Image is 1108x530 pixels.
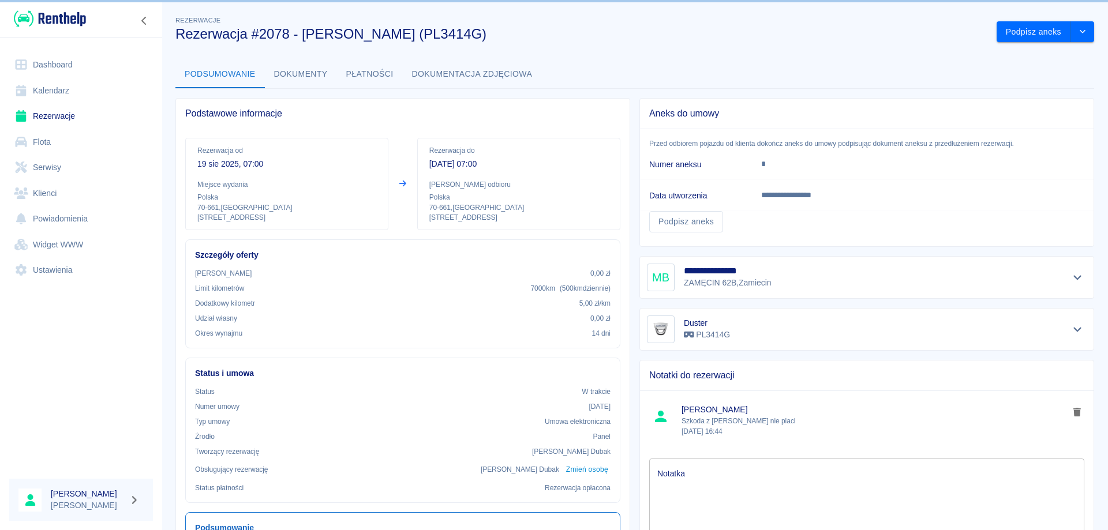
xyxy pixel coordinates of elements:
[682,426,1069,437] p: [DATE] 16:44
[9,103,153,129] a: Rezerwacje
[429,213,608,223] p: [STREET_ADDRESS]
[684,277,773,289] p: ZAMĘCIN 62B , Zamiecin
[403,61,542,88] button: Dokumentacja zdjęciowa
[195,313,237,324] p: Udział własny
[682,404,1069,416] span: [PERSON_NAME]
[14,9,86,28] img: Renthelp logo
[337,61,403,88] button: Płatności
[9,9,86,28] a: Renthelp logo
[593,431,611,442] p: Panel
[481,464,559,475] p: [PERSON_NAME] Dubak
[195,446,259,457] p: Tworzący rezerwację
[560,284,611,292] span: ( 500 km dziennie )
[51,488,125,499] h6: [PERSON_NAME]
[997,21,1071,43] button: Podpisz aneks
[649,211,723,232] a: Podpisz aneks
[175,61,265,88] button: Podsumowanie
[197,158,376,170] p: 19 sie 2025, 07:00
[429,158,608,170] p: [DATE] 07:00
[1068,321,1087,337] button: Pokaż szczegóły
[195,386,215,397] p: Status
[429,192,608,202] p: Polska
[197,202,376,213] p: 70-661 , [GEOGRAPHIC_DATA]
[185,108,620,119] span: Podstawowe informacje
[195,464,268,475] p: Obsługujący rezerwację
[1069,405,1086,420] button: delete note
[647,264,675,291] div: MB
[590,268,611,279] p: 0,00 zł
[649,318,672,341] img: Image
[195,283,244,294] p: Limit kilometrów
[1068,269,1087,285] button: Pokaż szczegóły
[195,367,611,379] h6: Status i umowa
[9,206,153,232] a: Powiadomienia
[9,129,153,155] a: Flota
[265,61,337,88] button: Dokumenty
[195,431,215,442] p: Żrodło
[649,159,743,170] h6: Numer aneksu
[9,181,153,206] a: Klienci
[197,213,376,223] p: [STREET_ADDRESS]
[1071,21,1094,43] button: drop-down
[175,17,220,24] span: Rezerwacje
[682,416,1069,437] p: Szkoda z [PERSON_NAME] nie placi
[195,401,239,412] p: Numer umowy
[545,416,611,427] p: Umowa elektroniczna
[545,483,611,493] p: Rezerwacja opłacona
[649,190,743,201] h6: Data utworzenia
[195,416,230,427] p: Typ umowy
[429,145,608,156] p: Rezerwacja do
[51,499,125,512] p: [PERSON_NAME]
[197,192,376,202] p: Polska
[429,202,608,213] p: 70-661 , [GEOGRAPHIC_DATA]
[195,298,255,309] p: Dodatkowy kilometr
[649,370,1084,381] span: Notatki do rezerwacji
[579,298,611,309] p: 5,00 zł /km
[590,313,611,324] p: 0,00 zł
[197,179,376,190] p: Miejsce wydania
[429,179,608,190] p: [PERSON_NAME] odbioru
[684,317,730,329] h6: Duster
[532,446,611,457] p: [PERSON_NAME] Dubak
[649,108,1084,119] span: Aneks do umowy
[195,483,244,493] p: Status płatności
[175,26,987,42] h3: Rezerwacja #2078 - [PERSON_NAME] (PL3414G)
[197,145,376,156] p: Rezerwacja od
[195,268,252,279] p: [PERSON_NAME]
[684,329,730,341] p: PL3414G
[564,461,611,478] button: Zmień osobę
[582,386,611,397] p: W trakcie
[195,249,611,261] h6: Szczegóły oferty
[589,401,611,412] p: [DATE]
[195,328,242,339] p: Okres wynajmu
[530,283,611,294] p: 7000 km
[9,52,153,78] a: Dashboard
[9,257,153,283] a: Ustawienia
[9,78,153,104] a: Kalendarz
[136,13,153,28] button: Zwiń nawigację
[9,232,153,258] a: Widget WWW
[640,138,1094,149] p: Przed odbiorem pojazdu od klienta dokończ aneks do umowy podpisując dokument aneksu z przedłużeni...
[592,328,611,339] p: 14 dni
[9,155,153,181] a: Serwisy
